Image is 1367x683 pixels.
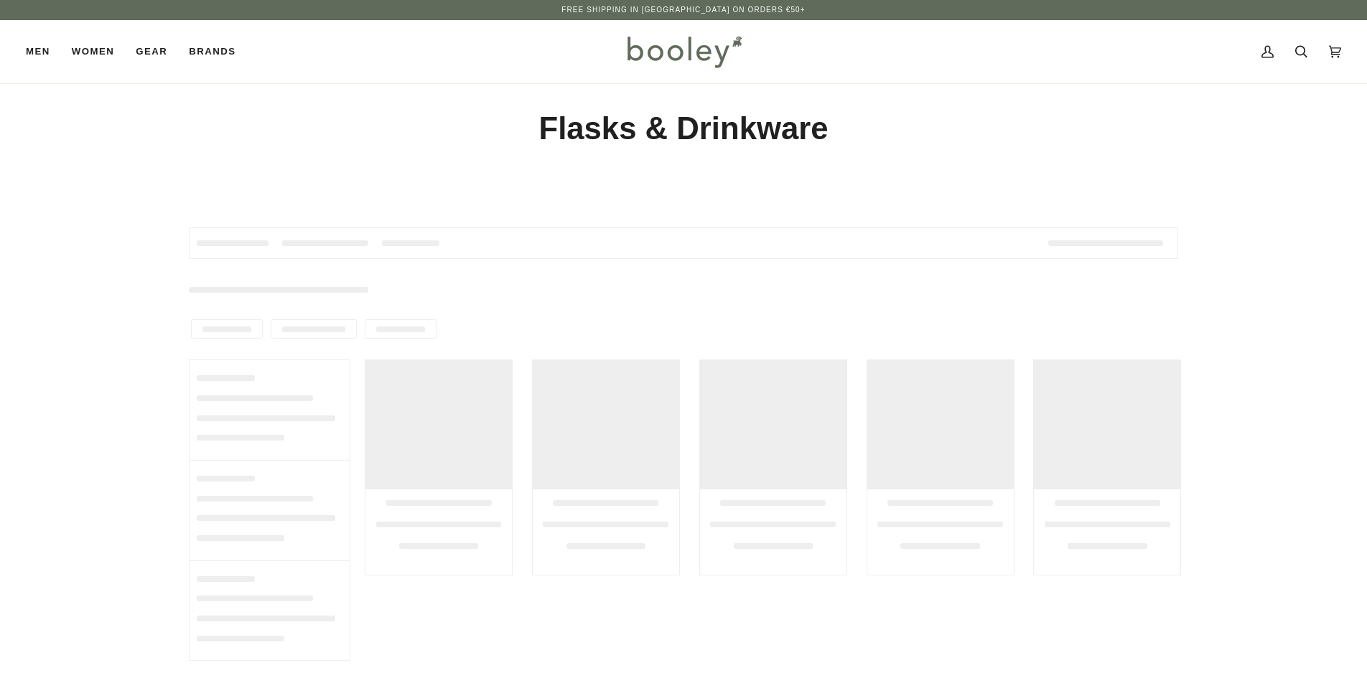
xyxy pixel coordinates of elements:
[189,109,1178,149] h1: Flasks & Drinkware
[136,44,167,59] span: Gear
[26,44,50,59] span: Men
[61,20,125,83] a: Women
[621,31,747,72] img: Booley
[189,44,235,59] span: Brands
[26,20,61,83] a: Men
[561,4,805,16] p: Free Shipping in [GEOGRAPHIC_DATA] on Orders €50+
[72,44,114,59] span: Women
[178,20,246,83] a: Brands
[125,20,178,83] a: Gear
